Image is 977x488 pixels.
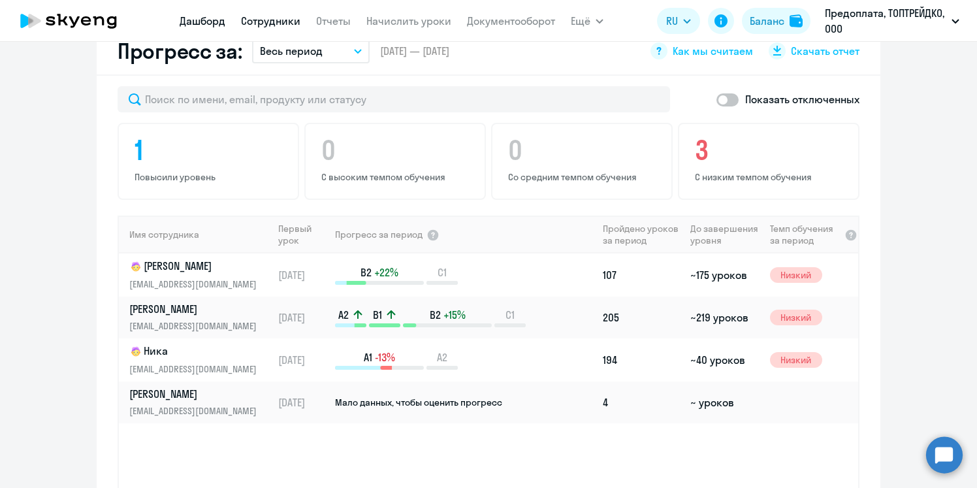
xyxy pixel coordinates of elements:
[380,44,449,58] span: [DATE] — [DATE]
[666,13,678,29] span: RU
[241,14,300,27] a: Сотрудники
[770,223,841,246] span: Темп обучения за период
[273,338,334,382] td: [DATE]
[598,253,685,297] td: 107
[129,344,272,376] a: childНика[EMAIL_ADDRESS][DOMAIN_NAME]
[260,43,323,59] p: Весь период
[129,387,272,418] a: [PERSON_NAME][EMAIL_ADDRESS][DOMAIN_NAME]
[437,350,447,365] span: A2
[366,14,451,27] a: Начислить уроки
[252,39,370,63] button: Весь период
[695,171,846,183] p: С низким темпом обучения
[430,308,441,322] span: B2
[598,216,685,253] th: Пройдено уроков за период
[135,171,286,183] p: Повысили уровень
[770,310,822,325] span: Низкий
[467,14,555,27] a: Документооборот
[374,265,398,280] span: +22%
[129,387,264,401] p: [PERSON_NAME]
[129,302,264,316] p: [PERSON_NAME]
[129,344,264,359] p: Ника
[685,338,764,382] td: ~40 уроков
[818,5,966,37] button: Предоплата, ТОПТРЕЙДКО, ООО
[180,14,225,27] a: Дашборд
[770,267,822,283] span: Низкий
[443,308,466,322] span: +15%
[657,8,700,34] button: RU
[685,297,764,338] td: ~219 уроков
[438,265,447,280] span: C1
[129,260,142,273] img: child
[335,397,502,408] span: Мало данных, чтобы оценить прогресс
[791,44,859,58] span: Скачать отчет
[598,338,685,382] td: 194
[750,13,784,29] div: Баланс
[685,216,764,253] th: До завершения уровня
[685,382,764,423] td: ~ уроков
[129,302,272,333] a: [PERSON_NAME][EMAIL_ADDRESS][DOMAIN_NAME]
[316,14,351,27] a: Отчеты
[571,8,603,34] button: Ещё
[571,13,590,29] span: Ещё
[118,86,670,112] input: Поиск по имени, email, продукту или статусу
[598,382,685,423] td: 4
[335,229,423,240] span: Прогресс за период
[745,91,859,107] p: Показать отключенных
[129,345,142,358] img: child
[825,5,946,37] p: Предоплата, ТОПТРЕЙДКО, ООО
[742,8,810,34] button: Балансbalance
[505,308,515,322] span: C1
[790,14,803,27] img: balance
[129,319,264,333] p: [EMAIL_ADDRESS][DOMAIN_NAME]
[129,277,264,291] p: [EMAIL_ADDRESS][DOMAIN_NAME]
[118,38,242,64] h2: Прогресс за:
[770,352,822,368] span: Низкий
[129,259,264,274] p: [PERSON_NAME]
[375,350,395,365] span: -13%
[685,253,764,297] td: ~175 уроков
[119,216,273,253] th: Имя сотрудника
[273,253,334,297] td: [DATE]
[364,350,372,365] span: A1
[129,404,264,418] p: [EMAIL_ADDRESS][DOMAIN_NAME]
[695,135,846,166] h4: 3
[360,265,372,280] span: B2
[135,135,286,166] h4: 1
[598,297,685,338] td: 205
[273,382,334,423] td: [DATE]
[673,44,753,58] span: Как мы считаем
[338,308,349,322] span: A2
[129,362,264,376] p: [EMAIL_ADDRESS][DOMAIN_NAME]
[273,216,334,253] th: Первый урок
[273,297,334,338] td: [DATE]
[373,308,382,322] span: B1
[129,259,272,291] a: child[PERSON_NAME][EMAIL_ADDRESS][DOMAIN_NAME]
